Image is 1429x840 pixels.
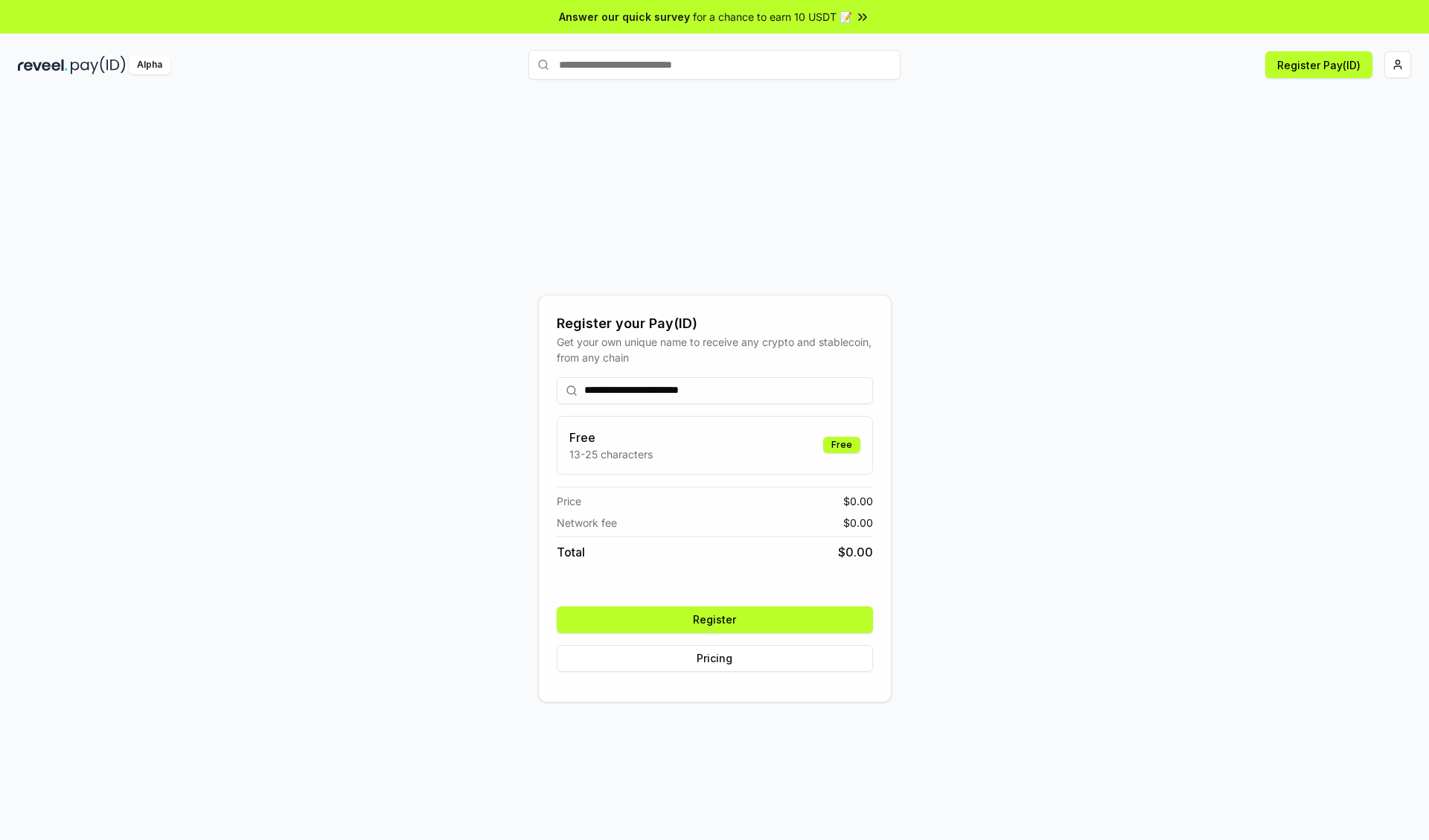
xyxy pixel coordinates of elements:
[557,606,873,633] button: Register
[557,543,585,561] span: Total
[557,515,617,530] span: Network fee
[569,429,653,446] h3: Free
[557,313,873,334] div: Register your Pay(ID)
[569,446,653,462] p: 13-25 characters
[557,645,873,672] button: Pricing
[557,334,873,365] div: Get your own unique name to receive any crypto and stablecoin, from any chain
[71,56,126,74] img: pay_id
[693,9,852,25] span: for a chance to earn 10 USDT 📝
[843,515,873,530] span: $ 0.00
[838,543,873,561] span: $ 0.00
[843,493,873,509] span: $ 0.00
[1265,51,1372,78] button: Register Pay(ID)
[129,56,170,74] div: Alpha
[559,9,690,25] span: Answer our quick survey
[823,437,860,453] div: Free
[557,493,581,509] span: Price
[18,56,68,74] img: reveel_dark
